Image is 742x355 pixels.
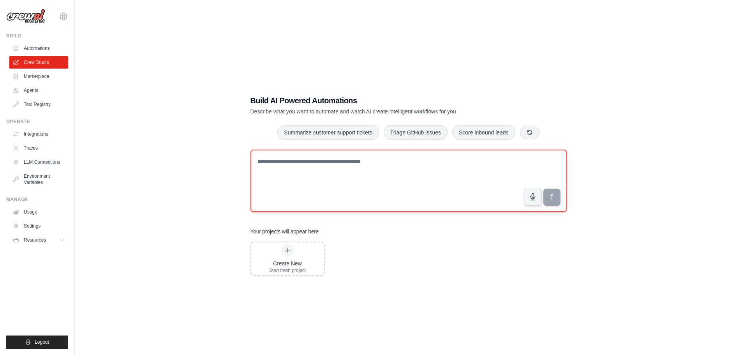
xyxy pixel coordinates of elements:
button: Summarize customer support tickets [277,125,379,140]
a: Tool Registry [9,98,68,111]
a: Settings [9,220,68,232]
a: LLM Connections [9,156,68,168]
button: Get new suggestions [520,126,539,139]
a: Traces [9,142,68,154]
div: Create New [269,260,306,267]
button: Resources [9,234,68,246]
span: Resources [24,237,46,243]
div: Operate [6,118,68,125]
a: Environment Variables [9,170,68,189]
a: Agents [9,84,68,97]
iframe: Chat Widget [703,318,742,355]
button: Triage GitHub issues [384,125,448,140]
span: Logout [35,339,49,345]
button: Score inbound leads [452,125,515,140]
p: Describe what you want to automate and watch AI create intelligent workflows for you [250,108,512,115]
button: Logout [6,336,68,349]
img: Logo [6,9,45,24]
a: Usage [9,206,68,218]
a: Crew Studio [9,56,68,69]
a: Automations [9,42,68,55]
div: Build [6,33,68,39]
a: Marketplace [9,70,68,83]
button: Click to speak your automation idea [524,188,542,206]
div: Start fresh project [269,267,306,274]
h3: Your projects will appear here [250,228,319,235]
a: Integrations [9,128,68,140]
div: Manage [6,196,68,203]
h1: Build AI Powered Automations [250,95,512,106]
